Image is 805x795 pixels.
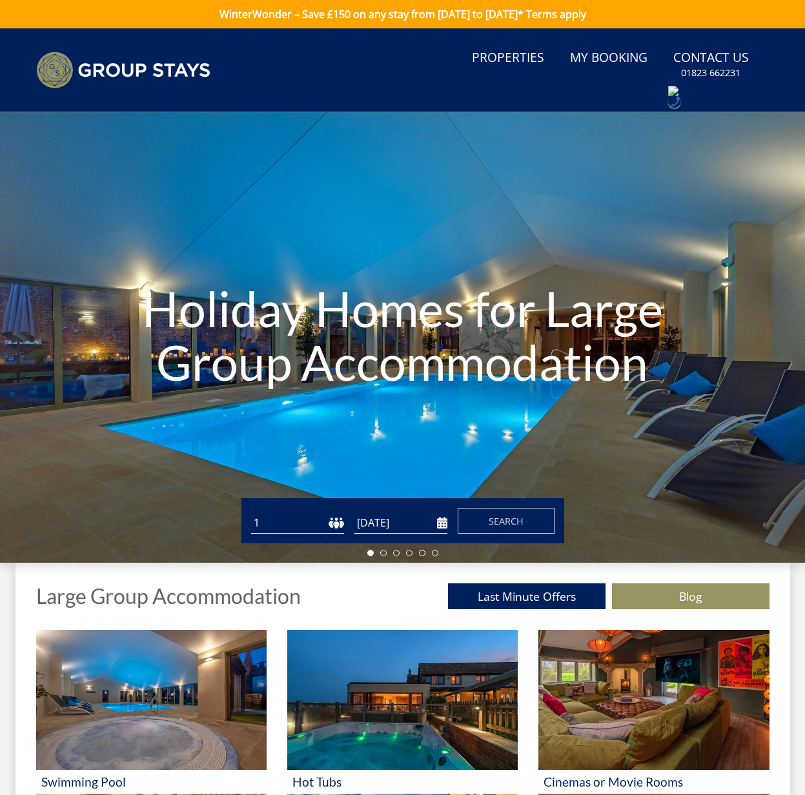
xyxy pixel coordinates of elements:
[668,86,754,96] div: 01823662231
[287,630,518,794] a: 'Hot Tubs' - Large Group Accommodation Holiday Ideas Hot Tubs
[668,96,680,108] div: Call: 01823 662231
[292,775,513,789] h3: Hot Tubs
[668,86,754,96] img: Makecall16.png
[36,630,267,770] img: 'Swimming Pool' - Large Group Accommodation Holiday Ideas
[41,775,261,789] h3: Swimming Pool
[612,583,769,609] a: Blog
[565,44,653,73] a: My Booking
[36,585,301,607] h1: Large Group Accommodation
[36,630,267,794] a: 'Swimming Pool' - Large Group Accommodation Holiday Ideas Swimming Pool
[458,508,555,534] button: Search
[538,630,769,794] a: 'Cinemas or Movie Rooms' - Large Group Accommodation Holiday Ideas Cinemas or Movie Rooms
[670,96,680,108] img: hfpfyWBK5wQHBAGPgDf9c6qAYOxxMAAAAASUVORK5CYII=
[354,512,447,534] input: Arrival Date
[668,44,754,86] a: Contact Us01823 662231
[489,515,524,527] span: Search
[544,775,764,789] h3: Cinemas or Movie Rooms
[467,44,549,73] a: Properties
[448,583,606,609] a: Last Minute Offers
[287,630,518,770] img: 'Hot Tubs' - Large Group Accommodation Holiday Ideas
[681,66,740,79] small: 01823 662231
[36,52,210,88] img: Group Stays
[538,630,769,770] img: 'Cinemas or Movie Rooms' - Large Group Accommodation Holiday Ideas
[121,256,684,414] h1: Holiday Homes for Large Group Accommodation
